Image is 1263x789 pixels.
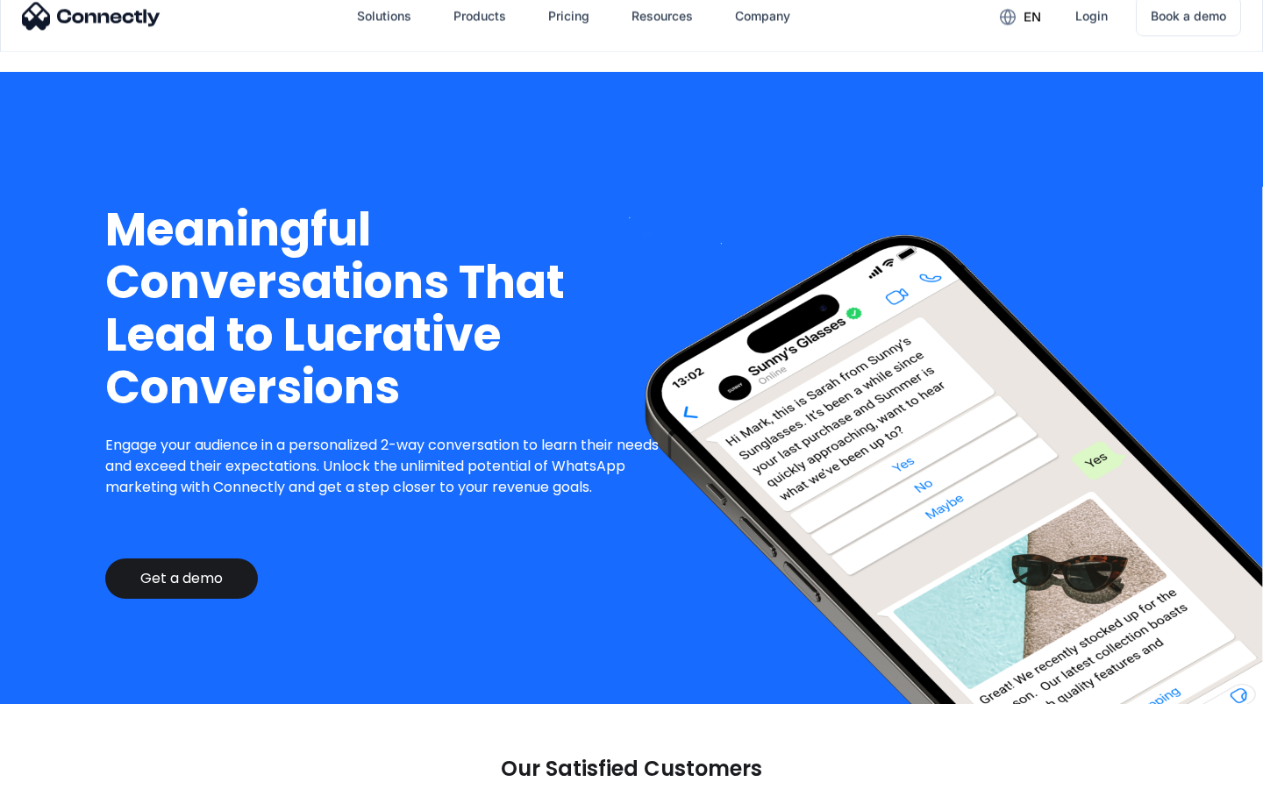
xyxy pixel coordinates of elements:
a: Get a demo [105,558,258,599]
div: Login [1075,4,1108,28]
div: Company [735,4,790,28]
ul: Language list [35,758,105,783]
p: Our Satisfied Customers [501,757,762,781]
div: Resources [631,4,693,28]
div: Solutions [357,4,411,28]
div: en [1024,4,1041,29]
div: Get a demo [140,570,223,587]
div: Pricing [548,4,589,28]
h1: Meaningful Conversations That Lead to Lucrative Conversions [105,203,673,414]
div: Products [453,4,506,28]
p: Engage your audience in a personalized 2-way conversation to learn their needs and exceed their e... [105,435,673,498]
div: en [986,3,1054,29]
aside: Language selected: English [18,758,105,783]
img: Connectly Logo [22,2,161,30]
